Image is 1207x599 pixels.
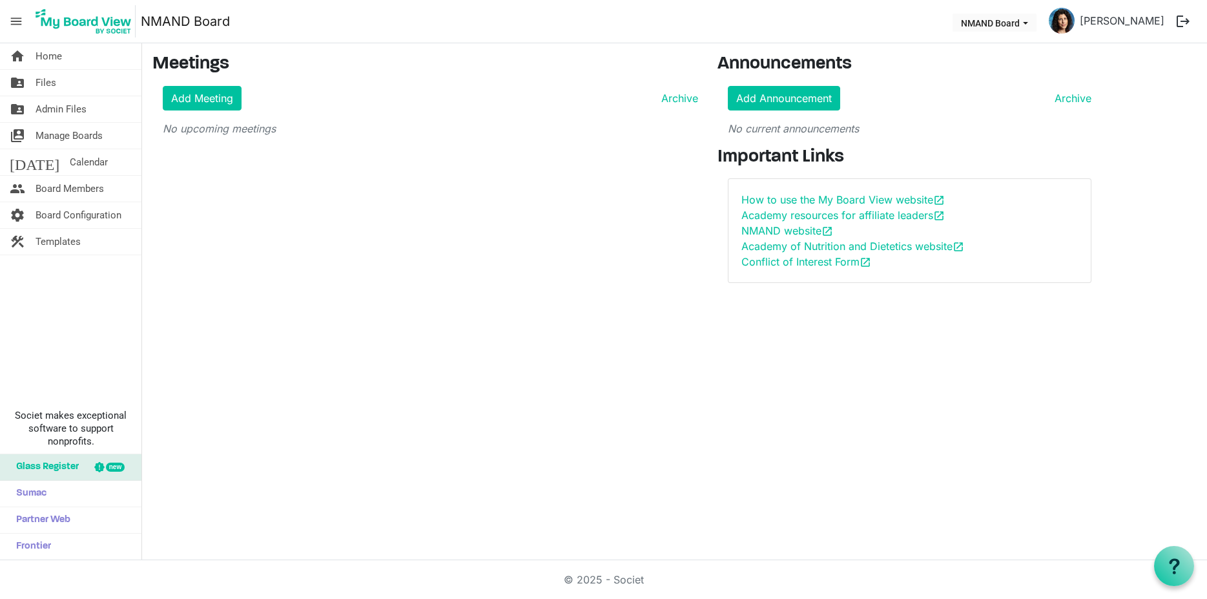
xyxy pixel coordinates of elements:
[741,209,945,222] a: Academy resources for affiliate leadersopen_in_new
[10,507,70,533] span: Partner Web
[70,149,108,175] span: Calendar
[6,409,136,448] span: Societ makes exceptional software to support nonprofits.
[10,43,25,69] span: home
[152,54,698,76] h3: Meetings
[10,454,79,480] span: Glass Register
[741,240,964,253] a: Academy of Nutrition and Dietetics websiteopen_in_new
[564,573,644,586] a: © 2025 - Societ
[36,123,103,149] span: Manage Boards
[106,463,125,472] div: new
[4,9,28,34] span: menu
[933,210,945,222] span: open_in_new
[741,193,945,206] a: How to use the My Board View websiteopen_in_new
[141,8,230,34] a: NMAND Board
[821,226,833,237] span: open_in_new
[717,147,1102,169] h3: Important Links
[1049,8,1075,34] img: QZuDyFFEBvj2pmwEDN_yHRu0Bd01exR8a5we_cTXvNrppK4ea9cMjbX5QfC1t0NPKrn37bRtH4sXL7-us1AG0g_thumb.png
[10,534,51,560] span: Frontier
[728,86,840,110] a: Add Announcement
[10,202,25,228] span: settings
[36,202,121,228] span: Board Configuration
[36,96,87,122] span: Admin Files
[10,70,25,96] span: folder_shared
[10,149,59,175] span: [DATE]
[10,176,25,202] span: people
[10,481,46,507] span: Sumac
[10,96,25,122] span: folder_shared
[163,86,242,110] a: Add Meeting
[717,54,1102,76] h3: Announcements
[953,241,964,253] span: open_in_new
[32,5,141,37] a: My Board View Logo
[36,229,81,255] span: Templates
[10,123,25,149] span: switch_account
[741,224,833,237] a: NMAND websiteopen_in_new
[36,43,62,69] span: Home
[860,257,871,268] span: open_in_new
[36,176,104,202] span: Board Members
[741,255,871,268] a: Conflict of Interest Formopen_in_new
[32,5,136,37] img: My Board View Logo
[1049,90,1091,106] a: Archive
[656,90,698,106] a: Archive
[953,14,1037,32] button: NMAND Board dropdownbutton
[10,229,25,255] span: construction
[933,194,945,206] span: open_in_new
[1170,8,1197,35] button: logout
[163,121,698,136] p: No upcoming meetings
[728,121,1091,136] p: No current announcements
[36,70,56,96] span: Files
[1075,8,1170,34] a: [PERSON_NAME]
